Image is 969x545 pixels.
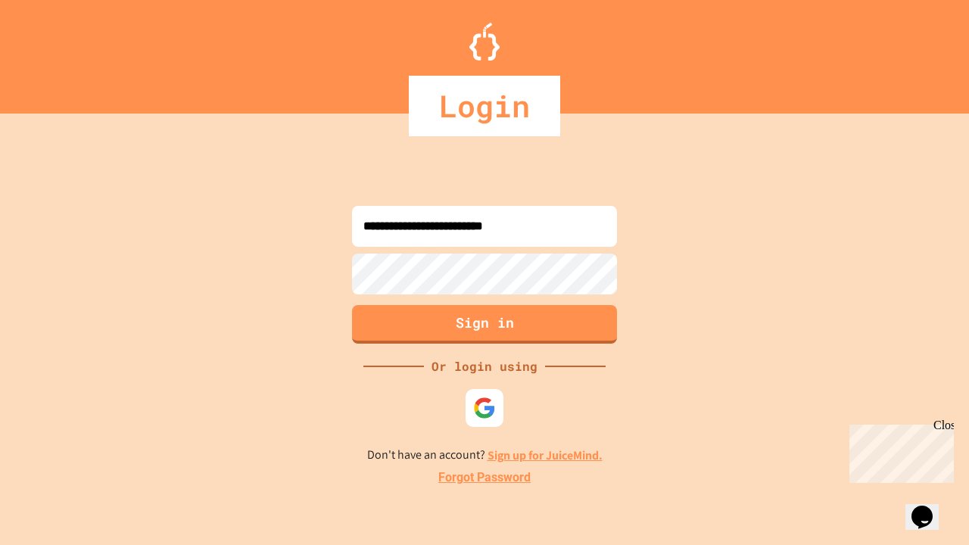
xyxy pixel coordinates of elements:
iframe: chat widget [905,484,954,530]
div: Login [409,76,560,136]
div: Or login using [424,357,545,375]
p: Don't have an account? [367,446,603,465]
iframe: chat widget [843,419,954,483]
img: Logo.svg [469,23,500,61]
img: google-icon.svg [473,397,496,419]
a: Sign up for JuiceMind. [488,447,603,463]
button: Sign in [352,305,617,344]
a: Forgot Password [438,469,531,487]
div: Chat with us now!Close [6,6,104,96]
